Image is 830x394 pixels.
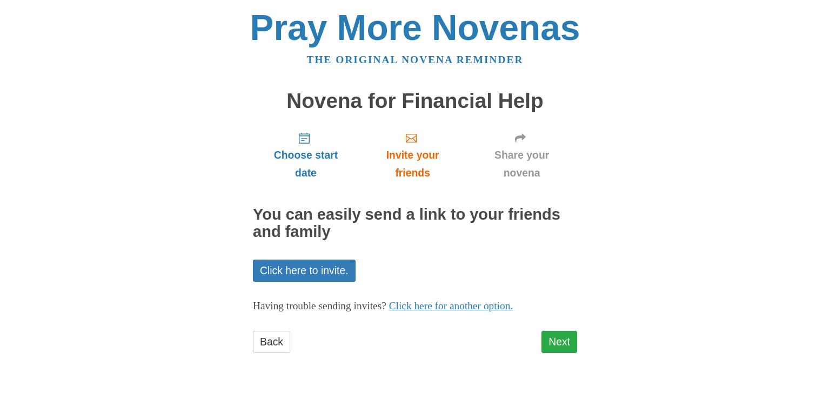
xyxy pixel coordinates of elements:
[253,331,290,353] a: Back
[253,300,386,311] span: Having trouble sending invites?
[264,146,348,182] span: Choose start date
[370,146,456,182] span: Invite your friends
[359,123,466,187] a: Invite your friends
[250,8,580,47] a: Pray More Novenas
[541,331,577,353] a: Next
[253,90,577,113] h1: Novena for Financial Help
[253,206,577,241] h2: You can easily send a link to your friends and family
[466,123,577,187] a: Share your novena
[307,54,524,65] a: The original novena reminder
[477,146,566,182] span: Share your novena
[253,260,356,282] a: Click here to invite.
[389,300,513,311] a: Click here for another option.
[253,123,359,187] a: Choose start date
